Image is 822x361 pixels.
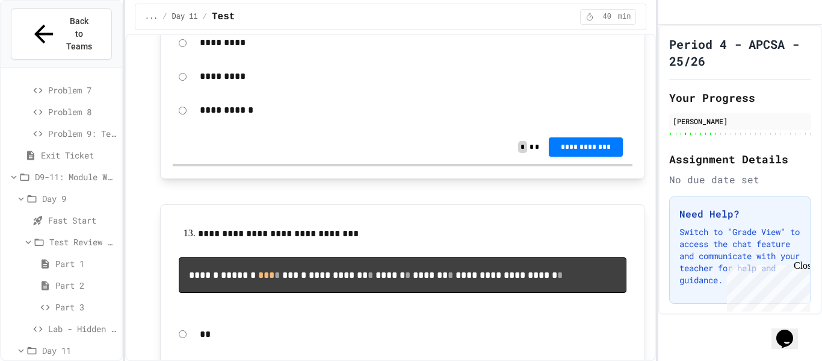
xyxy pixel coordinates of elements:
span: Part 2 [55,279,117,292]
p: Switch to "Grade View" to access the chat feature and communicate with your teacher for help and ... [679,226,801,286]
h2: Assignment Details [669,151,811,168]
span: 40 [598,12,617,22]
span: / [203,12,207,22]
div: [PERSON_NAME] [673,116,808,127]
h3: Need Help? [679,207,801,221]
h1: Period 4 - APCSA - 25/26 [669,36,811,69]
span: D9-11: Module Wrap Up [35,171,117,183]
span: Part 3 [55,301,117,313]
span: Part 1 [55,257,117,270]
span: Fast Start [48,214,117,227]
span: Problem 8 [48,105,117,118]
div: No due date set [669,172,811,187]
span: Exit Ticket [41,149,117,162]
span: Day 9 [42,192,117,205]
span: Lab - Hidden Figures: Launch Weight Calculator [48,322,117,335]
span: ... [145,12,158,22]
span: Problem 9: Temperature Converter [48,127,117,140]
span: Day 11 [42,344,117,357]
div: Chat with us now!Close [5,5,83,77]
h2: Your Progress [669,89,811,106]
span: Problem 7 [48,84,117,96]
button: Back to Teams [11,8,112,60]
span: Test [212,10,235,24]
span: Test Review (35 mins) [49,236,117,248]
span: Day 11 [172,12,198,22]
span: min [618,12,631,22]
span: / [162,12,167,22]
iframe: chat widget [722,260,810,312]
span: Back to Teams [65,15,93,53]
iframe: chat widget [771,313,810,349]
